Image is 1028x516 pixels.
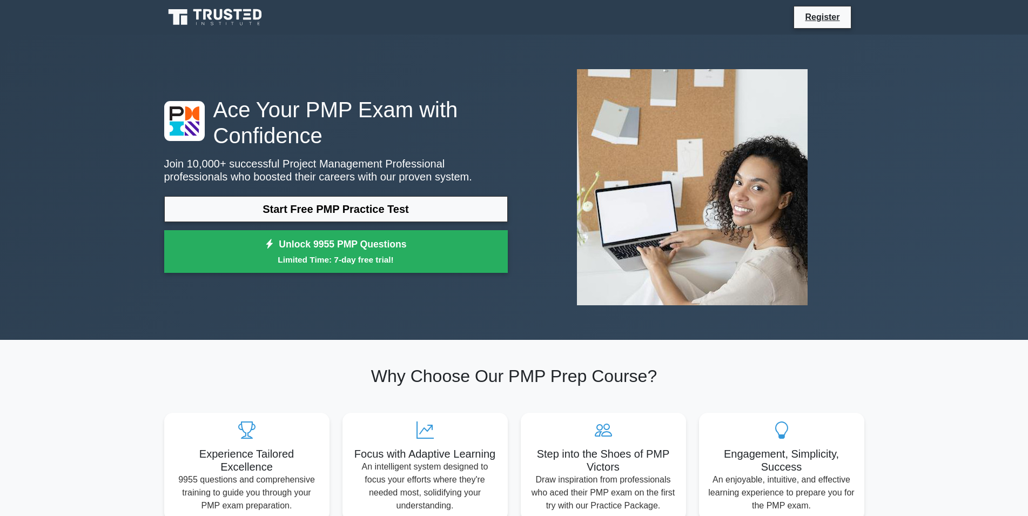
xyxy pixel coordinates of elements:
[164,157,508,183] p: Join 10,000+ successful Project Management Professional professionals who boosted their careers w...
[164,196,508,222] a: Start Free PMP Practice Test
[351,447,499,460] h5: Focus with Adaptive Learning
[164,97,508,149] h1: Ace Your PMP Exam with Confidence
[708,447,856,473] h5: Engagement, Simplicity, Success
[164,366,864,386] h2: Why Choose Our PMP Prep Course?
[529,447,677,473] h5: Step into the Shoes of PMP Victors
[178,253,494,266] small: Limited Time: 7-day free trial!
[173,473,321,512] p: 9955 questions and comprehensive training to guide you through your PMP exam preparation.
[708,473,856,512] p: An enjoyable, intuitive, and effective learning experience to prepare you for the PMP exam.
[164,230,508,273] a: Unlock 9955 PMP QuestionsLimited Time: 7-day free trial!
[173,447,321,473] h5: Experience Tailored Excellence
[351,460,499,512] p: An intelligent system designed to focus your efforts where they're needed most, solidifying your ...
[798,10,846,24] a: Register
[529,473,677,512] p: Draw inspiration from professionals who aced their PMP exam on the first try with our Practice Pa...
